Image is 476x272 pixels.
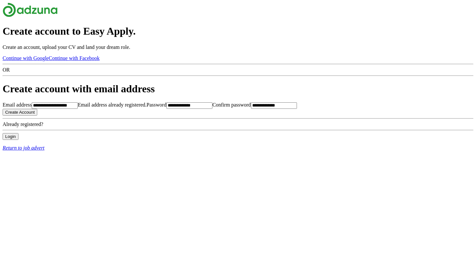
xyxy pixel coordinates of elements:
button: Login [3,133,18,140]
span: Email address already registered. [78,102,146,108]
a: Continue with Google [3,55,49,61]
span: OR [3,67,10,73]
a: Return to job advert [3,145,473,151]
h1: Create account to Easy Apply. [3,25,473,37]
a: Login [3,133,18,139]
label: Email address [3,102,32,108]
img: Adzuna logo [3,3,58,17]
button: Create Account [3,109,37,116]
h1: Create account with email address [3,83,473,95]
span: Already registered? [3,121,43,127]
a: Continue with Facebook [49,55,99,61]
p: Create an account, upload your CV and land your dream role. [3,44,473,50]
label: Confirm password [212,102,251,108]
label: Password [147,102,166,108]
